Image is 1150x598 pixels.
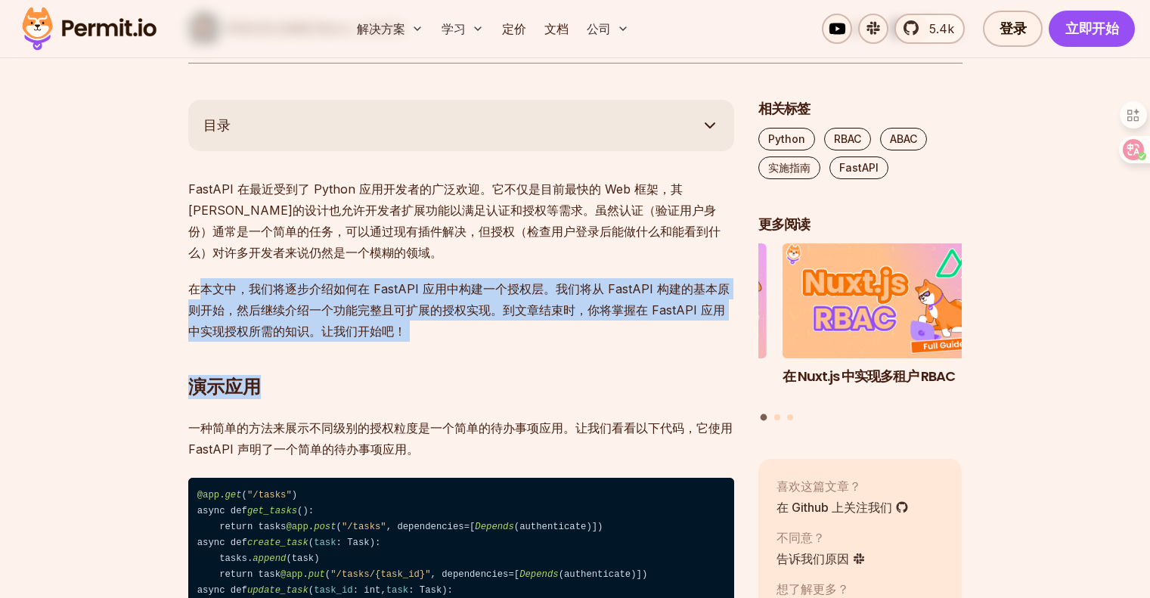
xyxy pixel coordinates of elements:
font: 目录 [203,117,231,133]
span: update_task [247,585,308,596]
span: post [314,522,336,532]
font: 想了解更多？ [776,581,849,596]
font: 相关标签 [758,99,810,118]
button: Go to slide 2 [774,414,780,420]
font: 定价 [502,21,526,36]
a: 告诉我们原因 [776,550,866,568]
font: FastAPI 在最近受到了 Python 应用开发者的广泛欢迎。它不仅是目前最快的 Web 框架，其[PERSON_NAME]的设计也允许开发者扩展功能以满足认证和授权等需求。虽然认证（验证用... [188,181,721,260]
span: "/tasks" [342,522,386,532]
span: get [225,490,242,500]
span: put [308,569,325,580]
a: 5.4k [894,14,965,44]
font: 实施指南 [768,161,811,174]
span: append [253,553,286,564]
a: ABAC [880,128,927,150]
a: Implementing Multi-Tenant RBAC in Nuxt.js在 Nuxt.js 中实现多租户 RBAC [783,243,987,404]
li: 3 of 3 [563,243,767,404]
a: 文档 [538,14,575,44]
span: 5.4k [920,20,954,38]
span: create_task [247,538,308,548]
a: 立即开始 [1049,11,1135,47]
font: 在 Nuxt.js 中实现多租户 RBAC [783,367,955,386]
font: 文档 [544,21,569,36]
span: @app [197,490,219,500]
font: 更多阅读 [758,215,810,234]
span: task [386,585,408,596]
font: 演示应用 [188,376,261,398]
a: RBAC [824,128,871,150]
font: 不同意？ [776,530,825,545]
li: 1 of 3 [783,243,987,404]
span: get_tasks [247,506,297,516]
div: Posts [758,243,962,423]
font: 学习 [442,21,466,36]
font: 公司 [587,21,611,36]
span: @app [286,522,308,532]
span: Depends [475,522,513,532]
a: 登录 [983,11,1043,47]
a: Python [758,128,815,150]
button: Go to slide 1 [761,414,767,420]
img: Implementing Multi-Tenant RBAC in Nuxt.js [783,243,987,358]
img: Policy-Based Access Control (PBAC) Isn’t as Great as You Think [563,243,767,358]
span: Depends [519,569,558,580]
span: task [314,538,336,548]
a: 定价 [496,14,532,44]
a: 在 Github 上关注我们 [776,498,909,516]
img: Permit logo [15,3,163,54]
font: 一种简单的方法来展示不同级别的授权粒度是一个简单的待办事项应用。让我们看看以下代码，它使用 FastAPI 声明了一个简单的待办事项应用。 [188,420,733,457]
font: 在本文中，我们将逐步介绍如何在 FastAPI 应用中构建一个授权层。我们将从 FastAPI 构建的基本原则开始，然后继续介绍一个功能完整且可扩展的授权实现。到文章结束时，你将掌握在 Fast... [188,281,730,339]
font: 解决方案 [357,21,405,36]
font: 登录 [1000,19,1026,38]
span: task_id [314,585,352,596]
button: 公司 [581,14,635,44]
font: 喜欢这篇文章？ [776,479,861,494]
font: 立即开始 [1065,19,1118,38]
a: FastAPI [829,156,888,179]
button: 解决方案 [351,14,429,44]
button: 目录 [188,100,734,151]
button: 学习 [436,14,490,44]
button: Go to slide 3 [787,414,793,420]
a: 实施指南 [758,156,820,179]
span: @app [281,569,302,580]
span: "/tasks/{task_id}" [330,569,430,580]
span: "/tasks" [247,490,292,500]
